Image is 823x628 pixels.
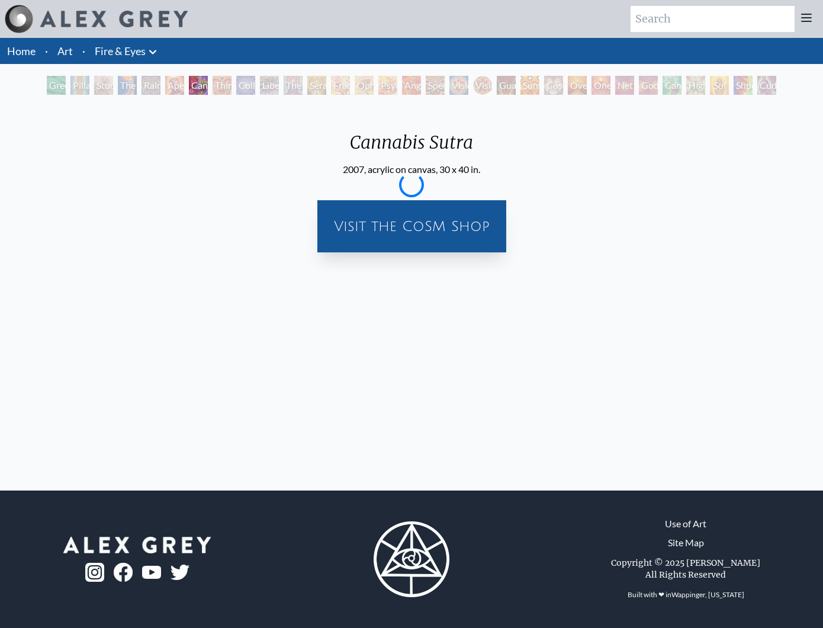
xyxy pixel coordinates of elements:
[331,76,350,95] div: Fractal Eyes
[355,76,374,95] div: Ophanic Eyelash
[142,76,160,95] div: Rainbow Eye Ripple
[686,76,705,95] div: Higher Vision
[57,43,73,59] a: Art
[473,76,492,95] div: Vision Crystal Tondo
[94,76,113,95] div: Study for the Great Turn
[668,536,704,550] a: Site Map
[639,76,658,95] div: Godself
[449,76,468,95] div: Vision Crystal
[665,517,706,531] a: Use of Art
[710,76,729,95] div: Sol Invictus
[663,76,681,95] div: Cannafist
[142,566,161,579] img: youtube-logo.png
[631,6,795,32] input: Search
[340,162,483,177] div: 2007, acrylic on canvas, 30 x 40 in.
[171,565,189,580] img: twitter-logo.png
[85,563,104,582] img: ig-logo.png
[623,585,749,604] div: Built with ❤ in
[236,76,255,95] div: Collective Vision
[734,76,753,95] div: Shpongled
[402,76,421,95] div: Angel Skin
[611,557,760,569] div: Copyright © 2025 [PERSON_NAME]
[340,132,483,162] div: Cannabis Sutra
[497,76,516,95] div: Guardian of Infinite Vision
[645,569,726,581] div: All Rights Reserved
[70,76,89,95] div: Pillar of Awareness
[568,76,587,95] div: Oversoul
[189,76,208,95] div: Cannabis Sutra
[7,44,36,57] a: Home
[40,38,53,64] li: ·
[671,590,744,599] a: Wappinger, [US_STATE]
[260,76,279,95] div: Liberation Through Seeing
[426,76,445,95] div: Spectral Lotus
[378,76,397,95] div: Psychomicrograph of a Fractal Paisley Cherub Feather Tip
[520,76,539,95] div: Sunyata
[114,563,133,582] img: fb-logo.png
[47,76,66,95] div: Green Hand
[165,76,184,95] div: Aperture
[544,76,563,95] div: Cosmic Elf
[95,43,146,59] a: Fire & Eyes
[118,76,137,95] div: The Torch
[615,76,634,95] div: Net of Being
[591,76,610,95] div: One
[757,76,776,95] div: Cuddle
[78,38,90,64] li: ·
[324,207,499,245] a: Visit the CoSM Shop
[213,76,232,95] div: Third Eye Tears of Joy
[284,76,303,95] div: The Seer
[307,76,326,95] div: Seraphic Transport Docking on the Third Eye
